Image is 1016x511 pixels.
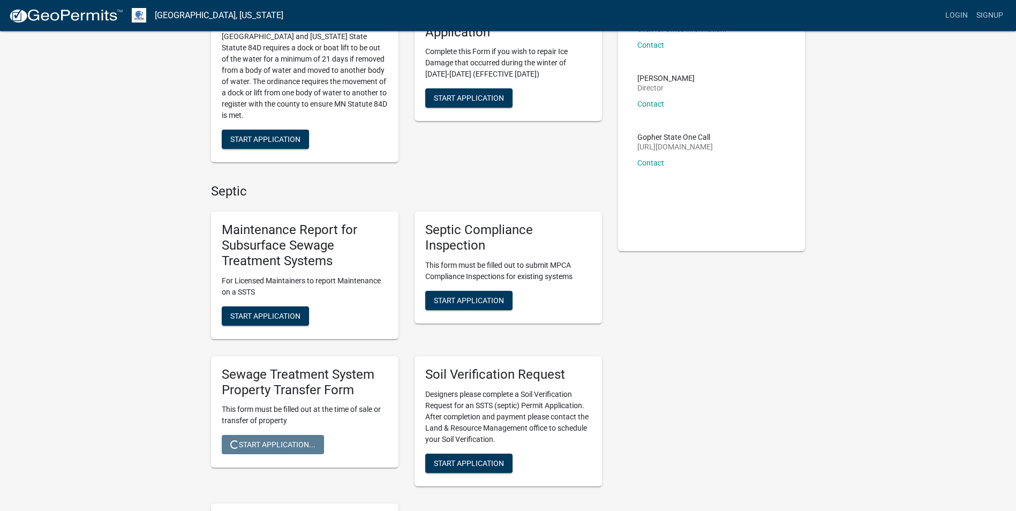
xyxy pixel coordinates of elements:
span: Start Application... [230,440,315,449]
button: Start Application [425,88,513,108]
span: Start Application [230,134,300,143]
a: Contact [637,159,664,167]
span: Start Application [230,311,300,320]
p: [PERSON_NAME] [637,74,695,82]
p: Director [637,84,695,92]
h4: Septic [211,184,602,199]
p: [URL][DOMAIN_NAME] [637,143,713,151]
p: For Licensed Maintainers to report Maintenance on a SSTS [222,275,388,298]
a: Login [941,5,972,26]
h5: Septic Compliance Inspection [425,222,591,253]
button: Start Application [222,306,309,326]
span: Start Application [434,459,504,467]
a: Signup [972,5,1007,26]
p: Gopher State One Call [637,133,713,141]
p: Complete this Form if you wish to repair Ice Damage that occurred during the winter of [DATE]-[DA... [425,46,591,80]
h5: Soil Verification Request [425,367,591,382]
a: Contact [637,100,664,108]
p: This form must be filled out at the time of sale or transfer of property [222,404,388,426]
a: [GEOGRAPHIC_DATA], [US_STATE] [155,6,283,25]
p: Designers please complete a Soil Verification Request for an SSTS (septic) Permit Application. Af... [425,389,591,445]
span: Start Application [434,94,504,102]
img: Otter Tail County, Minnesota [132,8,146,22]
button: Start Application [425,454,513,473]
a: Contact [637,41,664,49]
button: Start Application [222,130,309,149]
button: Start Application [425,291,513,310]
p: [GEOGRAPHIC_DATA] and [US_STATE] State Statute 84D requires a dock or boat lift to be out of the ... [222,31,388,121]
p: This form must be filled out to submit MPCA Compliance Inspections for existing systems [425,260,591,282]
h5: Maintenance Report for Subsurface Sewage Treatment Systems [222,222,388,268]
button: Start Application... [222,435,324,454]
h5: Sewage Treatment System Property Transfer Form [222,367,388,398]
span: Start Application [434,296,504,304]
